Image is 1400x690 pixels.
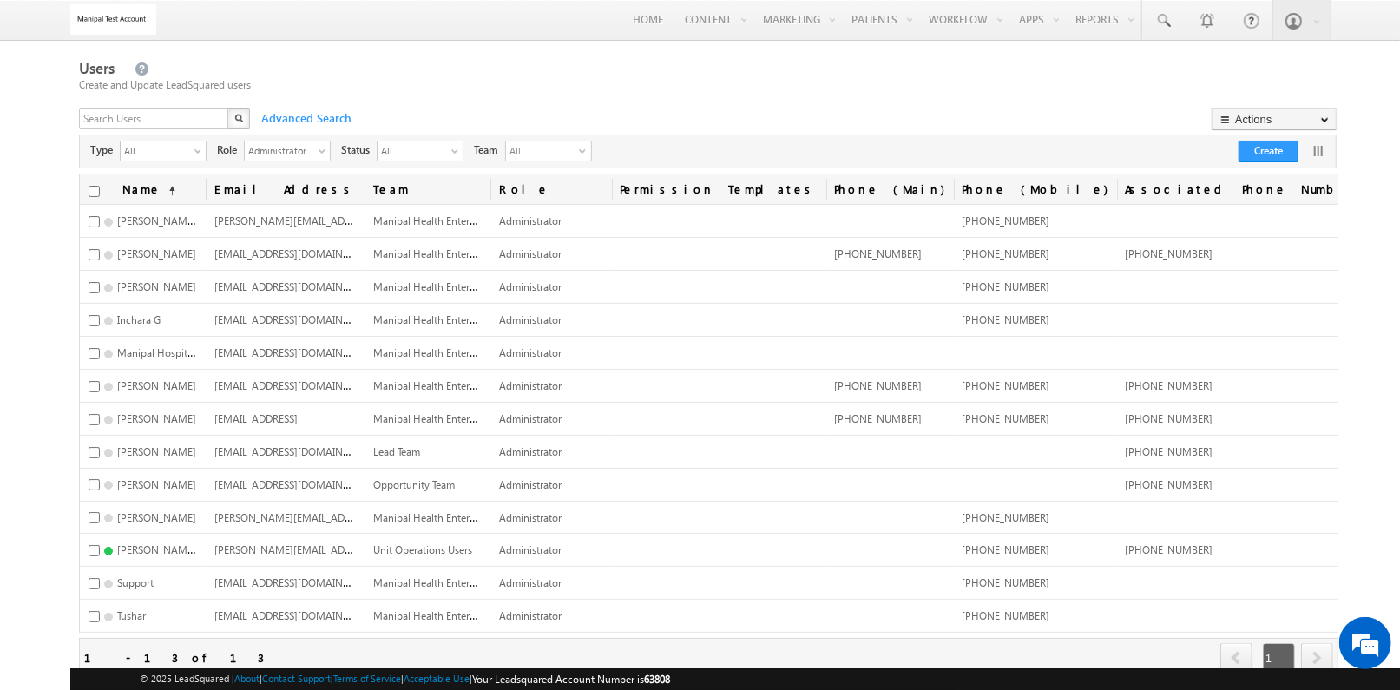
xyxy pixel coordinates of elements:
span: [PHONE_NUMBER] [835,379,923,392]
span: Administrator [499,412,562,425]
span: [PHONE_NUMBER] [963,543,1050,556]
span: Manipal Health Enterprises Pvt Ltd [373,378,530,392]
span: [PHONE_NUMBER] [963,247,1050,260]
input: Search Users [79,108,230,129]
a: Role [490,174,612,204]
img: Search [234,114,243,122]
span: [PHONE_NUMBER] [963,412,1050,425]
button: Actions [1212,108,1337,130]
span: [PHONE_NUMBER] [1126,412,1213,425]
span: Administrator [499,543,562,556]
span: [PERSON_NAME] [117,247,196,260]
span: [PERSON_NAME][EMAIL_ADDRESS][DOMAIN_NAME] [214,509,459,524]
span: 1 [1263,643,1295,673]
a: next [1301,645,1333,673]
span: Your Leadsquared Account Number is [472,673,670,686]
span: [PHONE_NUMBER] [963,280,1050,293]
a: Contact Support [262,673,331,684]
span: Manipal Health Enterprises Pvt Ltd [373,345,530,359]
span: [PHONE_NUMBER] [835,247,923,260]
span: Administrator [499,511,562,524]
img: Custom Logo [70,4,157,35]
span: Administrator [499,280,562,293]
span: [PHONE_NUMBER] [963,214,1050,227]
span: Lead Team [373,445,420,458]
span: [PHONE_NUMBER] [1126,445,1213,458]
span: [PHONE_NUMBER] [835,412,923,425]
span: [PERSON_NAME] [117,379,196,392]
span: [EMAIL_ADDRESS][DOMAIN_NAME] [214,345,380,359]
span: Advanced Search [253,110,357,126]
span: [PERSON_NAME] [117,280,196,293]
span: [PHONE_NUMBER] [963,379,1050,392]
span: next [1301,643,1333,673]
span: Manipal Health Enterprises Pvt Ltd [373,312,530,326]
span: prev [1220,643,1252,673]
span: Administrator [499,609,562,622]
span: Administrator [499,247,562,260]
span: [PHONE_NUMBER] [1126,379,1213,392]
span: © 2025 LeadSquared | | | | | [140,671,670,687]
span: [PHONE_NUMBER] [963,609,1050,622]
span: Administrator [499,478,562,491]
span: Administrator [245,141,316,159]
span: [EMAIL_ADDRESS][DOMAIN_NAME] [214,575,380,589]
span: [EMAIL_ADDRESS][DOMAIN_NAME] [214,476,380,491]
span: [PHONE_NUMBER] [963,511,1050,524]
span: 63808 [644,673,670,686]
span: [EMAIL_ADDRESS][DOMAIN_NAME] [214,246,380,260]
span: Manipal Health Enterprises Pvt Ltd [373,608,530,622]
div: 1 - 13 of 13 [84,647,264,667]
span: select [451,146,465,155]
span: [PERSON_NAME][EMAIL_ADDRESS][DOMAIN_NAME] [214,542,459,556]
span: Manipal Health Enterprises Pvt Ltd [373,213,530,227]
span: Opportunity Team [373,478,455,491]
span: [EMAIL_ADDRESS][DOMAIN_NAME] [214,608,380,622]
span: [PHONE_NUMBER] [1126,543,1213,556]
a: Phone (Main) [826,174,954,204]
div: Create and Update LeadSquared users [79,77,1339,93]
span: Permission Templates [612,174,826,204]
a: Associated Phone Numbers [1117,174,1380,204]
span: [PERSON_NAME] [117,412,196,425]
span: Manipal Health Enterprises Pvt Ltd [373,279,530,293]
span: Tushar [117,609,146,622]
span: Administrator [499,214,562,227]
span: [PHONE_NUMBER] [963,576,1050,589]
span: Type [90,142,120,158]
span: Role [217,142,244,158]
a: Terms of Service [333,673,401,684]
span: [EMAIL_ADDRESS][DOMAIN_NAME] [214,444,380,458]
span: All [506,141,575,161]
span: Administrator [499,379,562,392]
span: [PHONE_NUMBER] [1126,247,1213,260]
span: Inchara G [117,313,161,326]
span: select [194,146,208,155]
span: [PERSON_NAME] [117,445,196,458]
span: Status [341,142,377,158]
span: Unit Operations Users [373,543,472,556]
span: Administrator [499,313,562,326]
a: About [234,673,260,684]
button: Create [1239,141,1298,162]
span: [PERSON_NAME][DEMOGRAPHIC_DATA] [117,542,304,556]
span: Manipal Hospitals [117,345,200,359]
span: Manipal Health Enterprises Pvt Ltd [373,575,530,589]
a: Email Address [206,174,365,204]
span: select [319,146,332,155]
span: [PHONE_NUMBER] [1126,478,1213,491]
span: Team [474,142,505,158]
span: [PERSON_NAME] Test [117,213,215,227]
span: All [121,141,192,159]
a: Acceptable Use [404,673,470,684]
span: All [378,141,449,159]
span: (sorted ascending) [161,184,175,198]
span: Team [365,174,490,204]
span: [PERSON_NAME] [117,511,196,524]
span: Manipal Health Enterprises Pvt Ltd [373,246,530,260]
a: prev [1220,645,1253,673]
span: [EMAIL_ADDRESS][DOMAIN_NAME] [214,279,380,293]
span: Administrator [499,576,562,589]
span: [PERSON_NAME][EMAIL_ADDRESS][DOMAIN_NAME] [214,213,459,227]
span: [EMAIL_ADDRESS][DOMAIN_NAME] [214,378,380,392]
